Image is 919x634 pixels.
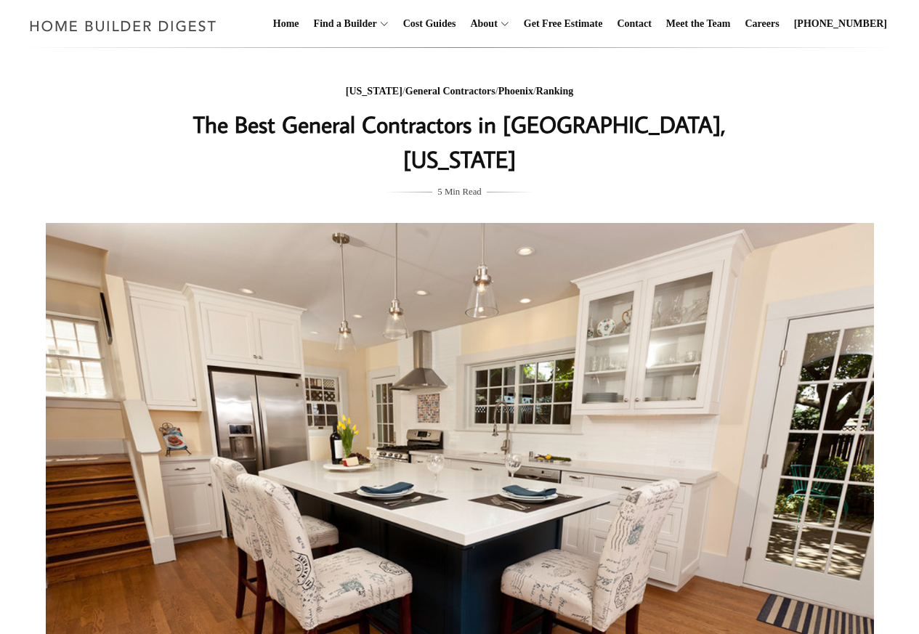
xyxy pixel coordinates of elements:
a: Find a Builder [308,1,377,47]
a: Get Free Estimate [518,1,609,47]
img: Home Builder Digest [23,12,223,40]
a: Ranking [536,86,573,97]
a: Cost Guides [397,1,462,47]
a: Home [267,1,305,47]
a: Meet the Team [660,1,737,47]
a: [PHONE_NUMBER] [788,1,893,47]
a: General Contractors [405,86,495,97]
a: Contact [611,1,657,47]
div: / / / [170,83,750,101]
span: 5 Min Read [437,184,481,200]
h1: The Best General Contractors in [GEOGRAPHIC_DATA], [US_STATE] [170,107,750,176]
a: Careers [740,1,785,47]
a: Phoenix [498,86,533,97]
a: About [464,1,497,47]
a: [US_STATE] [346,86,402,97]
